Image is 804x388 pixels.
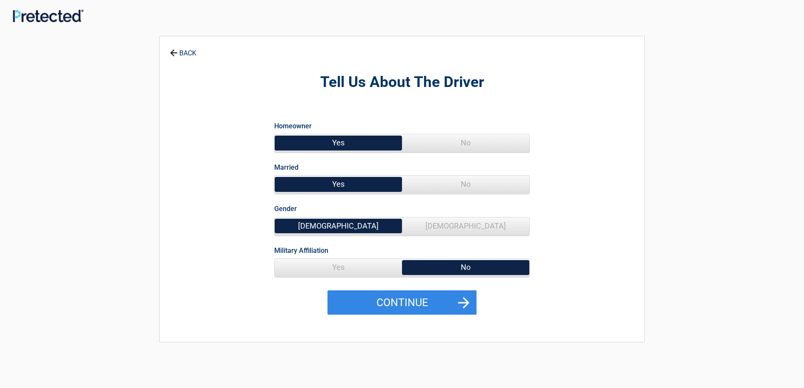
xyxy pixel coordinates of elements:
[207,72,597,93] h2: Tell Us About The Driver
[168,42,198,57] a: BACK
[275,259,402,276] span: Yes
[275,176,402,193] span: Yes
[13,9,83,22] img: Main Logo
[274,162,299,173] label: Married
[274,120,312,132] label: Homeowner
[274,203,297,214] label: Gender
[402,176,529,193] span: No
[402,217,529,235] span: [DEMOGRAPHIC_DATA]
[275,217,402,235] span: [DEMOGRAPHIC_DATA]
[327,290,477,315] button: Continue
[402,259,529,276] span: No
[274,245,328,256] label: Military Affiliation
[275,134,402,151] span: Yes
[402,134,529,151] span: No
